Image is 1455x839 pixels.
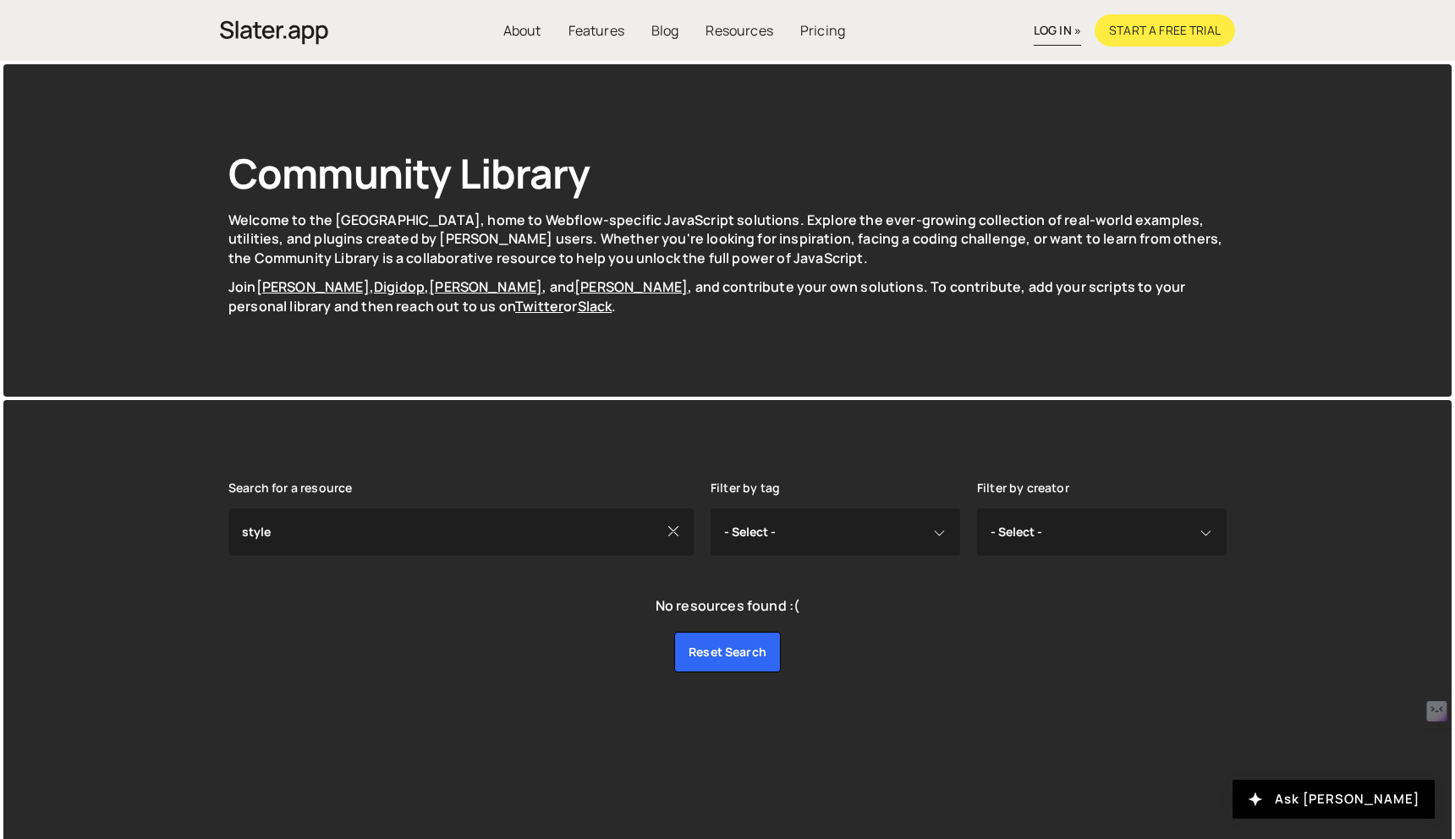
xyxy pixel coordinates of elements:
[1233,780,1435,819] button: Ask [PERSON_NAME]
[220,16,328,49] img: Slater is an modern coding environment with an inbuilt AI tool. Get custom code quickly with no c...
[228,277,1227,315] p: Join , , , and , and contribute your own solutions. To contribute, add your scripts to your perso...
[977,481,1069,495] label: Filter by creator
[228,211,1227,267] p: Welcome to the [GEOGRAPHIC_DATA], home to Webflow-specific JavaScript solutions. Explore the ever...
[656,596,799,615] div: No resources found :(
[555,14,638,47] a: Features
[256,277,370,296] a: [PERSON_NAME]
[574,277,688,296] a: [PERSON_NAME]
[692,14,786,47] a: Resources
[429,277,542,296] a: [PERSON_NAME]
[228,508,694,556] input: Search for a resource...
[220,12,328,49] a: home
[228,481,352,495] label: Search for a resource
[1095,14,1235,47] a: Start a free trial
[228,145,1227,200] h1: Community Library
[674,632,781,672] a: Reset search
[711,481,780,495] label: Filter by tag
[490,14,555,47] a: About
[374,277,425,296] a: Digidop
[638,14,693,47] a: Blog
[515,297,563,315] a: Twitter
[578,297,612,315] a: Slack
[1034,16,1081,46] a: log in »
[787,14,859,47] a: Pricing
